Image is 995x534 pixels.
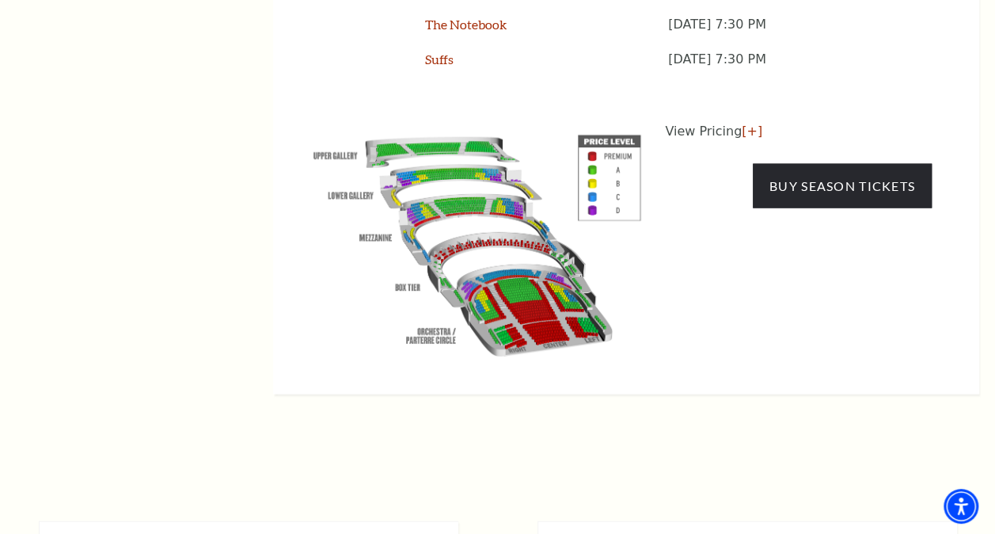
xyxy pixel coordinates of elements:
img: View Pricing [297,122,658,363]
a: [+] [742,124,762,139]
p: View Pricing [665,122,932,141]
a: Buy Season Tickets [753,164,932,208]
a: The Notebook [425,17,507,32]
a: Suffs [425,51,454,67]
div: Accessibility Menu [944,489,978,524]
p: [DATE] 7:30 PM [668,16,932,50]
p: [DATE] 7:30 PM [668,51,932,85]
